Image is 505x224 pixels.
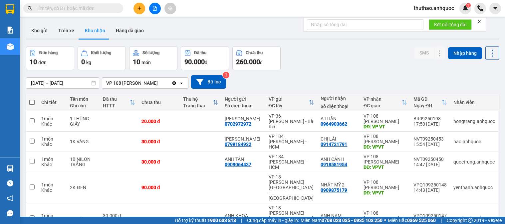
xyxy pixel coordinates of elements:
[7,195,13,201] span: notification
[70,216,96,221] div: 1T NÂU
[41,213,63,218] div: 1 món
[321,182,357,187] div: NHẬT MỸ 2
[225,96,262,102] div: Người gửi
[168,6,172,11] span: aim
[141,60,151,65] span: món
[408,4,459,12] span: thuthao.anhquoc
[364,179,407,190] div: VP 108 [PERSON_NAME]
[7,210,13,216] span: message
[269,174,314,201] div: VP 18 [PERSON_NAME][GEOGRAPHIC_DATA] - [GEOGRAPHIC_DATA]
[53,23,80,39] button: Trên xe
[364,124,407,129] div: DĐ: VP VT
[142,51,159,55] div: Số lượng
[70,157,96,167] div: 1B NILON TRẮNG
[321,136,357,142] div: CHỊ LÀI
[7,27,14,34] img: solution-icon
[364,134,407,144] div: VP 108 [PERSON_NAME]
[321,162,347,167] div: 0918581954
[91,51,111,55] div: Khối lượng
[103,103,129,108] div: HTTT
[232,46,281,70] button: Chưa thu260.000đ
[410,94,450,111] th: Toggle SortBy
[37,5,115,12] input: Tìm tên, số ĐT hoặc mã đơn
[301,217,382,224] span: Miền Nam
[413,162,447,167] div: 14:47 [DATE]
[30,58,37,66] span: 10
[413,103,441,108] div: Ngày ĐH
[466,3,471,8] sup: 1
[207,218,236,223] strong: 1900 633 818
[41,157,63,162] div: 1 món
[247,217,299,224] span: Cung cấp máy in - giấy in:
[184,58,205,66] span: 90.000
[413,157,447,162] div: NVT09250450
[413,121,447,127] div: 17:50 [DATE]
[141,119,176,124] div: 20.000 đ
[223,72,229,78] sup: 3
[26,46,74,70] button: Đơn hàng10đơn
[70,139,96,144] div: 1K VÀNG
[388,217,436,224] span: Miền Bắc
[413,182,447,187] div: VPQ109250148
[7,43,14,50] img: warehouse-icon
[181,46,229,70] button: Đã thu90.000đ
[171,80,177,86] svg: Clear value
[269,96,309,102] div: VP gửi
[225,136,262,142] div: KIM ANH
[225,103,262,108] div: Số điện thoại
[307,19,423,30] input: Nhập số tổng đài
[413,136,447,142] div: NVT09250453
[269,154,314,170] div: VP 184 [PERSON_NAME] - HCM
[179,80,184,86] svg: open
[111,23,149,39] button: Hàng đã giao
[152,6,157,11] span: file-add
[265,94,318,111] th: Toggle SortBy
[492,5,498,11] span: caret-down
[453,119,495,124] div: hongtrang.anhquoc
[41,142,63,147] div: Khác
[364,103,401,108] div: ĐC giao
[158,80,159,86] input: Selected VP 108 Lê Hồng Phong - Vũng Tàu.
[384,219,386,222] span: ⚪️
[164,3,176,14] button: aim
[413,187,447,193] div: 14:43 [DATE]
[39,51,58,55] div: Đơn hàng
[225,142,251,147] div: 0799184932
[429,19,472,30] button: Kết nối tổng đài
[321,116,357,121] div: A LUÂN
[149,3,161,14] button: file-add
[241,217,242,224] span: |
[70,116,96,127] div: 1 THÙNG GIẤY
[260,60,263,65] span: đ
[133,58,140,66] span: 10
[205,60,207,65] span: đ
[269,134,314,150] div: VP 184 [PERSON_NAME] - HCM
[70,185,96,190] div: 2K ĐEN
[6,4,14,14] img: logo-vxr
[364,144,407,150] div: DĐ: VPVT
[364,165,407,170] div: DĐ: VPVT
[26,78,99,88] input: Select a date range.
[364,113,407,124] div: VP 108 [PERSON_NAME]
[41,121,63,127] div: Khác
[180,94,221,111] th: Toggle SortBy
[137,6,142,11] span: plus
[413,116,447,121] div: BR09250198
[413,213,447,218] div: VPQ109250147
[194,51,206,55] div: Đã thu
[225,213,262,218] div: ANH KHOA
[236,58,260,66] span: 260.000
[453,100,495,105] div: Nhân viên
[364,96,401,102] div: VP nhận
[41,116,63,121] div: 1 món
[246,51,263,55] div: Chưa thu
[225,162,251,167] div: 0909064437
[321,104,357,109] div: Số điện thoại
[183,103,213,108] div: Trạng thái
[434,21,466,28] span: Kết nối tổng đài
[364,190,407,195] div: DĐ: VPVT
[489,3,501,14] button: caret-down
[41,162,63,167] div: Khác
[467,3,469,8] span: 1
[26,23,53,39] button: Kho gửi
